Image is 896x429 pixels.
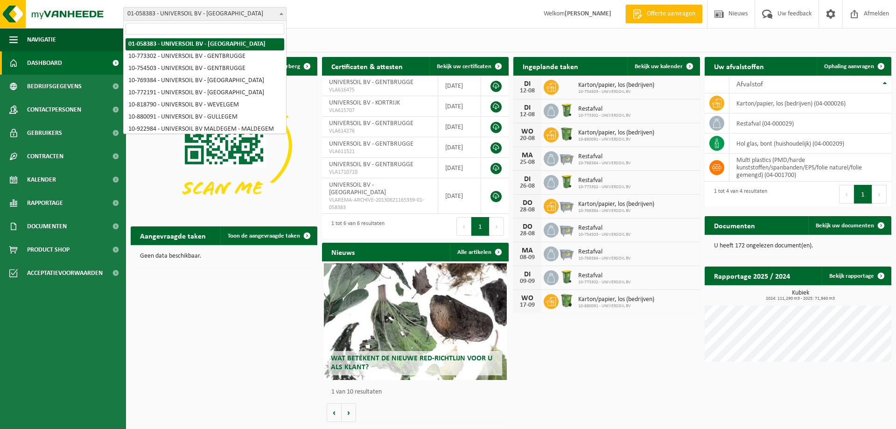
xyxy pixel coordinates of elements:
td: [DATE] [438,96,481,117]
span: Offerte aanvragen [644,9,698,19]
span: 10-773302 - UNIVERSOIL BV [578,184,631,190]
img: WB-0240-HPE-GN-50 [559,174,574,190]
td: [DATE] [438,137,481,158]
span: Karton/papier, los (bedrijven) [578,82,654,89]
p: Geen data beschikbaar. [140,253,308,260]
li: 10-772191 - UNIVERSOIL BV - [GEOGRAPHIC_DATA] [126,87,284,99]
span: 10-773302 - UNIVERSOIL BV [578,113,631,119]
span: 10-769384 - UNIVERSOIL BV [578,208,654,214]
div: DI [518,80,537,88]
span: Contactpersonen [27,98,81,121]
div: WO [518,128,537,135]
span: 10-754503 - UNIVERSOIL BV [578,232,631,238]
span: Karton/papier, los (bedrijven) [578,201,654,208]
h2: Ingeplande taken [513,57,588,75]
div: DO [518,199,537,207]
span: Toon de aangevraagde taken [228,233,300,239]
button: Previous [456,217,471,236]
span: Restafval [578,272,631,280]
span: Wat betekent de nieuwe RED-richtlijn voor u als klant? [331,355,492,371]
td: [DATE] [438,117,481,137]
a: Bekijk uw documenten [808,216,890,235]
h2: Uw afvalstoffen [705,57,773,75]
span: Acceptatievoorwaarden [27,261,103,285]
span: Gebruikers [27,121,62,145]
span: Bedrijfsgegevens [27,75,82,98]
a: Bekijk rapportage [822,267,890,285]
div: 12-08 [518,88,537,94]
td: [DATE] [438,178,481,214]
button: Volgende [342,403,356,422]
div: 09-09 [518,278,537,285]
span: VLA615707 [329,107,431,114]
div: 20-08 [518,135,537,142]
img: WB-2500-GAL-GY-01 [559,197,574,213]
span: Bekijk uw certificaten [437,63,491,70]
span: Karton/papier, los (bedrijven) [578,296,654,303]
button: Next [490,217,504,236]
span: Restafval [578,248,631,256]
span: 10-773302 - UNIVERSOIL BV [578,280,631,285]
span: 10-880091 - UNIVERSOIL BV [578,137,654,142]
span: UNIVERSOIL BV - GENTBRUGGE [329,161,413,168]
strong: [PERSON_NAME] [565,10,611,17]
div: 28-08 [518,207,537,213]
span: Dashboard [27,51,62,75]
a: Ophaling aanvragen [817,57,890,76]
div: 26-08 [518,183,537,190]
div: MA [518,247,537,254]
p: U heeft 172 ongelezen document(en). [714,243,882,249]
div: DO [518,223,537,231]
span: Restafval [578,225,631,232]
a: Alle artikelen [450,243,508,261]
span: 10-769384 - UNIVERSOIL BV [578,161,631,166]
a: Wat betekent de nieuwe RED-richtlijn voor u als klant? [324,263,507,380]
div: 12-08 [518,112,537,118]
img: WB-2500-GAL-GY-01 [559,245,574,261]
img: WB-2500-GAL-GY-01 [559,221,574,237]
button: Verberg [272,57,316,76]
span: VLAREMA-ARCHIVE-20130621165339-01-058383 [329,197,431,211]
li: 10-818790 - UNIVERSOIL BV - WEVELGEM [126,99,284,111]
span: UNIVERSOIL BV - [GEOGRAPHIC_DATA] [329,182,386,196]
img: Download de VHEPlus App [131,76,317,216]
h2: Nieuws [322,243,364,261]
a: Toon de aangevraagde taken [220,226,316,245]
img: WB-0240-HPE-GN-50 [559,269,574,285]
li: 10-769384 - UNIVERSOIL BV - [GEOGRAPHIC_DATA] [126,75,284,87]
span: Restafval [578,153,631,161]
button: 1 [471,217,490,236]
li: 01-058383 - UNIVERSOIL BV - [GEOGRAPHIC_DATA] [126,38,284,50]
li: 10-773302 - UNIVERSOIL BV - GENTBRUGGE [126,50,284,63]
td: [DATE] [438,76,481,96]
span: Bekijk uw documenten [816,223,874,229]
div: WO [518,295,537,302]
span: 01-058383 - UNIVERSOIL BV - WOLUWE-SAINT-PIERRE [123,7,287,21]
span: 10-769384 - UNIVERSOIL BV [578,256,631,261]
td: hol glas, bont (huishoudelijk) (04-000209) [729,134,891,154]
a: Offerte aanvragen [625,5,702,23]
li: 10-880091 - UNIVERSOIL BV - GULLEGEM [126,111,284,123]
div: 28-08 [518,231,537,237]
span: Restafval [578,177,631,184]
div: 1 tot 6 van 6 resultaten [327,216,385,237]
span: UNIVERSOIL BV - KORTRIJK [329,99,400,106]
a: Bekijk uw kalender [627,57,699,76]
td: karton/papier, los (bedrijven) (04-000026) [729,93,891,113]
h2: Certificaten & attesten [322,57,412,75]
span: Rapportage [27,191,63,215]
p: 1 van 10 resultaten [331,389,504,395]
span: Karton/papier, los (bedrijven) [578,129,654,137]
button: Next [872,185,887,204]
h2: Rapportage 2025 / 2024 [705,267,799,285]
button: Previous [839,185,854,204]
span: Restafval [578,105,631,113]
span: UNIVERSOIL BV - GENTBRUGGE [329,120,413,127]
span: UNIVERSOIL BV - GENTBRUGGE [329,79,413,86]
div: DI [518,176,537,183]
button: 1 [854,185,872,204]
span: Product Shop [27,238,70,261]
div: 25-08 [518,159,537,166]
span: 10-880091 - UNIVERSOIL BV [578,303,654,309]
span: VLA611521 [329,148,431,155]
